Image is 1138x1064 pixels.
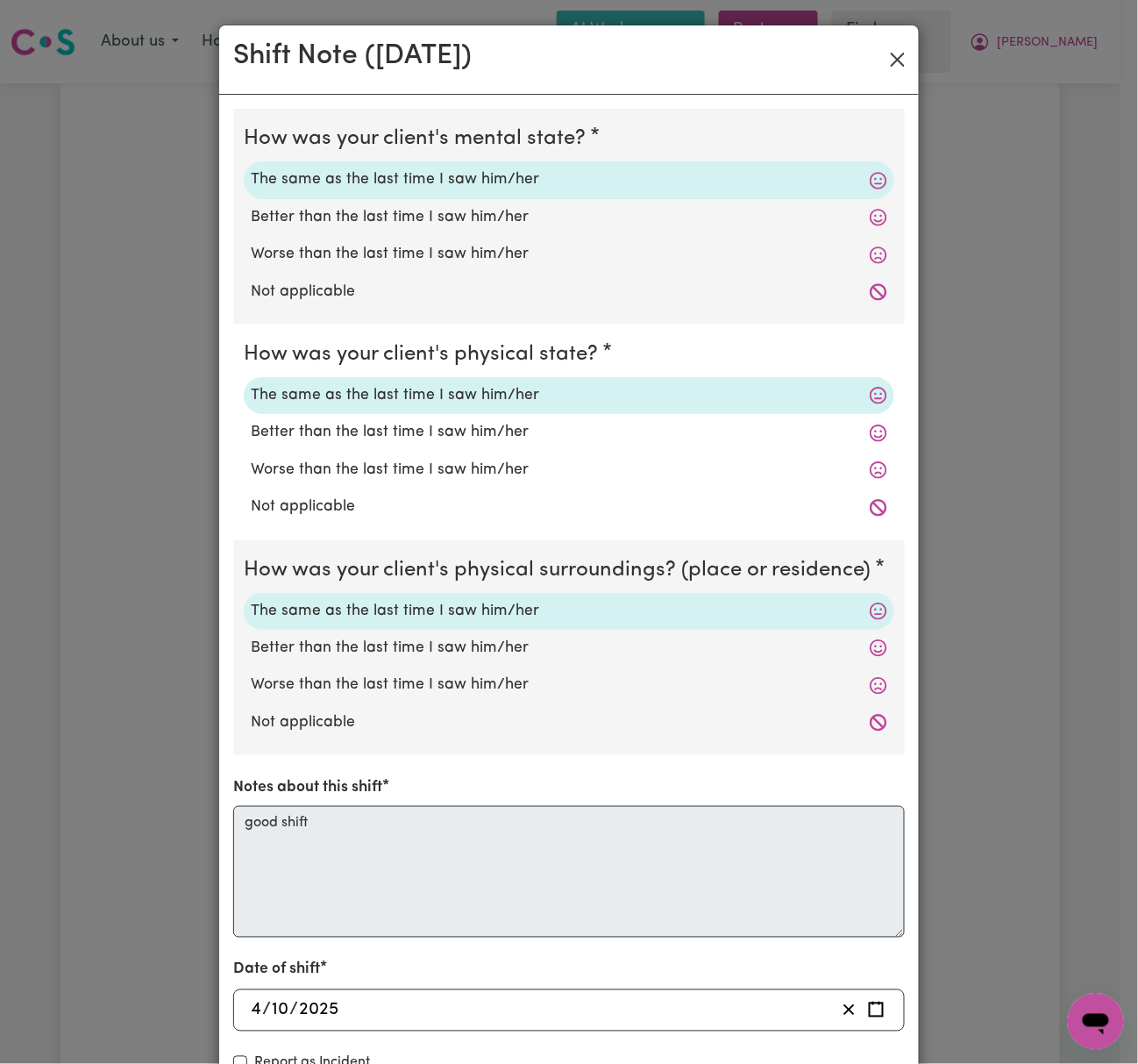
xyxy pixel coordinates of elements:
label: The same as the last time I saw him/her [251,384,887,407]
label: Better than the last time I saw him/her [251,421,887,444]
label: Not applicable [251,496,887,518]
button: Clear date of shift [836,997,863,1024]
label: Better than the last time I saw him/her [251,206,887,229]
label: The same as the last time I saw him/her [251,168,887,191]
label: Date of shift [233,959,320,982]
label: Worse than the last time I saw him/her [251,674,887,696]
textarea: good shift [233,806,905,938]
label: Worse than the last time I saw him/her [251,459,887,482]
button: Enter the date of shift [863,997,890,1024]
span: / [289,1001,298,1020]
label: Not applicable [251,711,887,734]
label: Better than the last time I saw him/her [251,637,887,660]
legend: How was your client's physical state? [244,339,605,370]
input: -- [271,997,289,1024]
button: Close [884,46,912,74]
label: The same as the last time I saw him/her [251,600,887,623]
legend: How was your client's mental state? [244,123,593,154]
iframe: Button to launch messaging window [1068,994,1124,1050]
label: Not applicable [251,281,887,303]
input: -- [250,997,262,1024]
legend: How was your client's physical surroundings? (place or residence) [244,554,878,586]
span: / [262,1001,271,1020]
label: Notes about this shift [233,776,382,799]
h2: Shift Note ( [DATE] ) [233,39,472,73]
label: Worse than the last time I saw him/her [251,243,887,266]
input: ---- [298,997,339,1024]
